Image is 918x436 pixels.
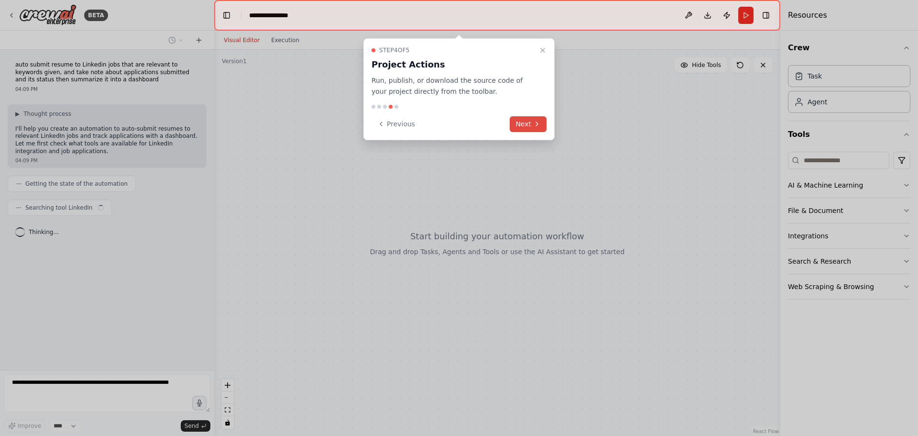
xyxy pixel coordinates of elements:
[372,116,421,132] button: Previous
[220,9,233,22] button: Hide left sidebar
[510,116,546,132] button: Next
[372,58,535,71] h3: Project Actions
[372,75,535,97] p: Run, publish, or download the source code of your project directly from the toolbar.
[537,45,548,56] button: Close walkthrough
[379,46,410,54] span: Step 4 of 5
